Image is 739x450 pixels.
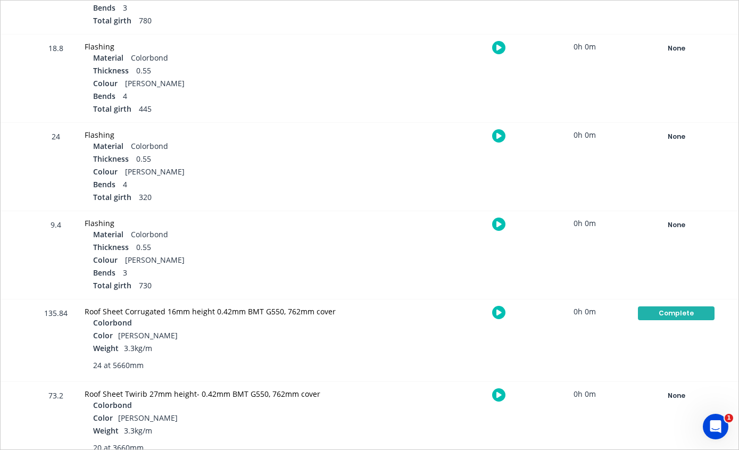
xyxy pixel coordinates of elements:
[40,36,72,122] div: 18.8
[93,179,360,191] div: 4
[93,241,360,254] div: 0.55
[85,129,360,140] div: Flashing
[93,52,123,63] span: Material
[93,153,129,164] span: Thickness
[40,301,72,381] div: 135.84
[93,103,360,116] div: 445
[93,65,129,76] span: Thickness
[93,140,123,152] span: Material
[118,330,178,340] span: [PERSON_NAME]
[93,425,119,436] span: Weight
[93,254,360,267] div: [PERSON_NAME]
[93,2,360,15] div: 3
[93,153,360,166] div: 0.55
[93,254,118,265] span: Colour
[545,299,625,323] div: 0h 0m
[637,41,715,56] button: None
[93,2,115,13] span: Bends
[638,218,715,232] div: None
[93,317,132,328] span: Colorbond
[637,218,715,232] button: None
[93,78,118,89] span: Colour
[637,306,715,321] button: Complete
[93,90,360,103] div: 4
[545,123,625,147] div: 0h 0m
[93,360,144,371] span: 24 at 5660mm
[85,388,360,399] div: Roof Sheet Twirib 27mm height- 0.42mm BMT G550, 762mm cover
[93,399,132,411] span: Colorbond
[637,129,715,144] button: None
[93,280,360,293] div: 730
[124,426,152,436] span: 3.3kg/m
[85,218,360,229] div: Flashing
[545,382,625,406] div: 0h 0m
[93,166,118,177] span: Colour
[93,78,360,90] div: [PERSON_NAME]
[93,229,360,241] div: Colorbond
[93,90,115,102] span: Bends
[93,166,360,179] div: [PERSON_NAME]
[637,388,715,403] button: None
[638,306,715,320] div: Complete
[40,213,72,299] div: 9.4
[93,15,131,26] span: Total girth
[725,414,733,422] span: 1
[40,124,72,211] div: 24
[93,241,129,253] span: Thickness
[85,306,360,317] div: Roof Sheet Corrugated 16mm height 0.42mm BMT G550, 762mm cover
[118,413,178,423] span: [PERSON_NAME]
[93,267,360,280] div: 3
[93,191,131,203] span: Total girth
[93,280,131,291] span: Total girth
[93,191,360,204] div: 320
[93,267,115,278] span: Bends
[93,343,119,354] span: Weight
[93,103,131,114] span: Total girth
[545,211,625,235] div: 0h 0m
[93,179,115,190] span: Bends
[93,65,360,78] div: 0.55
[638,41,715,55] div: None
[545,35,625,59] div: 0h 0m
[93,15,360,28] div: 780
[93,52,360,65] div: Colorbond
[124,343,152,353] span: 3.3kg/m
[93,229,123,240] span: Material
[93,140,360,153] div: Colorbond
[638,130,715,144] div: None
[93,412,113,423] span: Color
[93,330,113,341] span: Color
[85,41,360,52] div: Flashing
[703,414,728,439] iframe: Intercom live chat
